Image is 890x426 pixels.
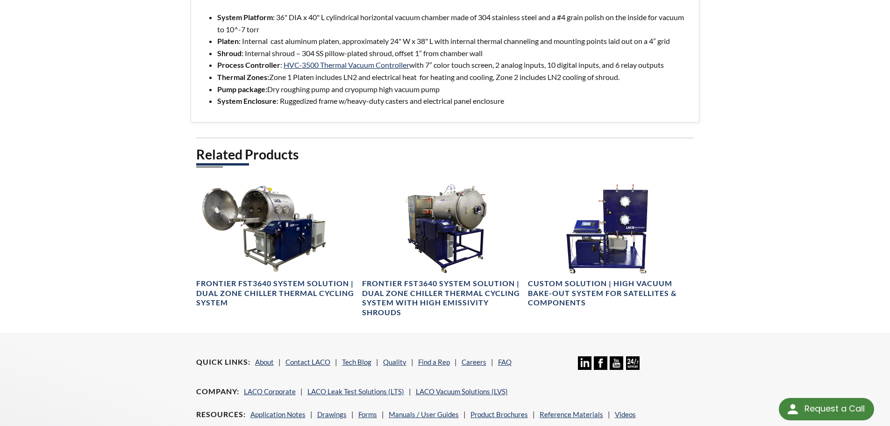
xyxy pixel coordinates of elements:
[284,60,409,69] a: HVC-3500 Thermal Vacuum Controller
[285,358,330,366] a: Contact LACO
[217,85,267,94] strong: Pump package:
[196,184,356,308] a: Thermal Vacuum System for Spacecraft Imaging Testing, SS Chamber, angled viewFrontier FST3640 Sys...
[528,184,688,308] a: High Vacuum Bake-Out System for Satellite Components, front viewCustom Solution | High Vacuum Bak...
[217,96,277,105] strong: System Enclosure
[255,358,274,366] a: About
[244,387,296,396] a: LACO Corporate
[626,356,640,370] img: 24/7 Support Icon
[217,47,692,59] li: : Internal shroud – 304 SS pillow-plated shroud, offset 1” from chamber wall
[217,13,273,22] strong: System Platform
[250,410,306,419] a: Application Notes
[196,357,250,367] h4: Quick Links
[317,410,347,419] a: Drawings
[217,60,280,69] strong: Process Controller
[416,387,508,396] a: LACO Vacuum Solutions (LVS)
[217,95,692,107] li: : Ruggedized frame w/heavy-duty casters and electrical panel enclosure
[217,83,692,95] li: Dry roughing pump and cryopump high vacuum pump
[217,11,692,35] li: : 36" DIA x 40" L cylindrical horizontal vacuum chamber made of 304 stainless steel and a #4 grai...
[196,279,356,308] h4: Frontier FST3640 System Solution | Dual Zone Chiller Thermal Cycling System
[418,358,450,366] a: Find a Rep
[217,49,242,58] strong: Shroud
[785,402,800,417] img: round button
[217,72,269,81] strong: Thermal Zones:
[383,358,406,366] a: Quality
[805,398,865,419] div: Request a Call
[615,410,636,419] a: Videos
[217,71,692,83] li: Zone 1 Platen includes LN2 and electrical heat for heating and cooling, Zone 2 includes LN2 cooli...
[389,410,459,419] a: Manuals / User Guides
[498,358,512,366] a: FAQ
[196,387,239,397] h4: Company
[217,35,692,47] li: : Internal cast aluminum platen, approximately 24" W x 38" L with internal thermal channeling and...
[540,410,603,419] a: Reference Materials
[362,279,522,318] h4: Frontier FST3640 System Solution | Dual Zone Chiller Thermal Cycling System with High Emissivity ...
[528,279,688,308] h4: Custom Solution | High Vacuum Bake-Out System for Satellites & Components
[470,410,528,419] a: Product Brochures
[362,184,522,318] a: Space simulation thermal vacuum system for temperature cycling of satellite components, angled vi...
[217,36,239,45] strong: Platen
[462,358,486,366] a: Careers
[342,358,371,366] a: Tech Blog
[358,410,377,419] a: Forms
[196,410,246,419] h4: Resources
[779,398,874,420] div: Request a Call
[196,146,694,163] h2: Related Products
[626,363,640,371] a: 24/7 Support
[307,387,404,396] a: LACO Leak Test Solutions (LTS)
[217,59,692,71] li: : with 7” color touch screen, 2 analog inputs, 10 digital inputs, and 6 relay outputs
